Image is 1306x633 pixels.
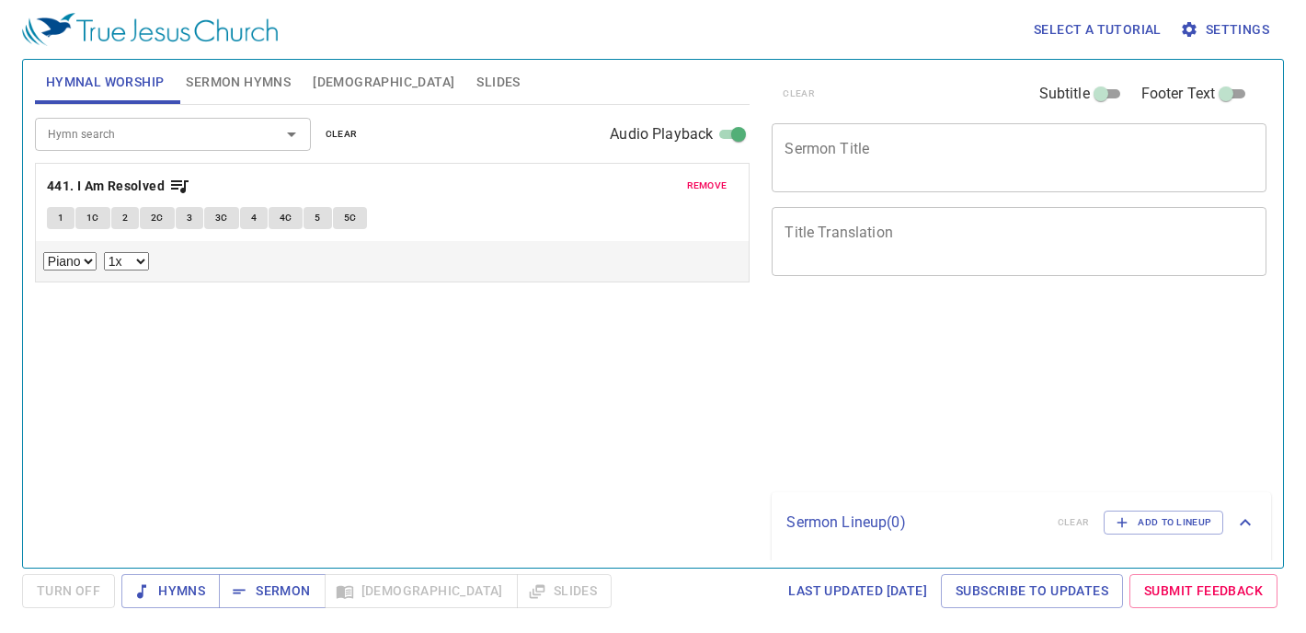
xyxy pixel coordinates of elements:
select: Select Track [43,252,97,270]
select: Playback Rate [104,252,149,270]
span: 2C [151,210,164,226]
button: Open [279,121,304,147]
span: Subscribe to Updates [956,580,1108,603]
span: 2 [122,210,128,226]
button: 1C [75,207,110,229]
span: 1C [86,210,99,226]
span: Last updated [DATE] [788,580,927,603]
b: 441. I Am Resolved [47,175,165,198]
span: Select a tutorial [1034,18,1162,41]
a: Subscribe to Updates [941,574,1123,608]
span: Slides [476,71,520,94]
span: Footer Text [1141,83,1216,105]
span: 4 [251,210,257,226]
span: 3C [215,210,228,226]
button: 5C [333,207,368,229]
button: 2 [111,207,139,229]
button: Add to Lineup [1104,511,1223,535]
span: 5C [344,210,357,226]
button: Settings [1176,13,1277,47]
span: Hymns [136,580,205,603]
span: Add to Lineup [1116,514,1211,531]
p: Sermon Lineup ( 0 ) [786,512,1042,534]
a: Submit Feedback [1129,574,1277,608]
span: Sermon [234,580,310,603]
button: 3 [176,207,203,229]
button: 1 [47,207,74,229]
span: Audio Playback [610,123,713,145]
span: 4C [280,210,292,226]
div: Sermon Lineup(0)clearAdd to Lineup [772,492,1271,553]
button: 2C [140,207,175,229]
span: clear [326,126,358,143]
span: 3 [187,210,192,226]
span: remove [687,178,727,194]
span: 5 [315,210,320,226]
button: Select a tutorial [1026,13,1169,47]
button: 5 [304,207,331,229]
button: 4C [269,207,304,229]
span: Sermon Hymns [186,71,291,94]
span: Settings [1184,18,1269,41]
button: clear [315,123,369,145]
span: Subtitle [1039,83,1090,105]
a: Last updated [DATE] [781,574,934,608]
span: Hymnal Worship [46,71,165,94]
button: 441. I Am Resolved [47,175,191,198]
button: Hymns [121,574,220,608]
iframe: from-child [764,295,1170,485]
span: Submit Feedback [1144,580,1263,603]
button: Sermon [219,574,325,608]
span: [DEMOGRAPHIC_DATA] [313,71,454,94]
span: 1 [58,210,63,226]
button: 4 [240,207,268,229]
button: 3C [204,207,239,229]
button: remove [676,175,739,197]
img: True Jesus Church [22,13,278,46]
